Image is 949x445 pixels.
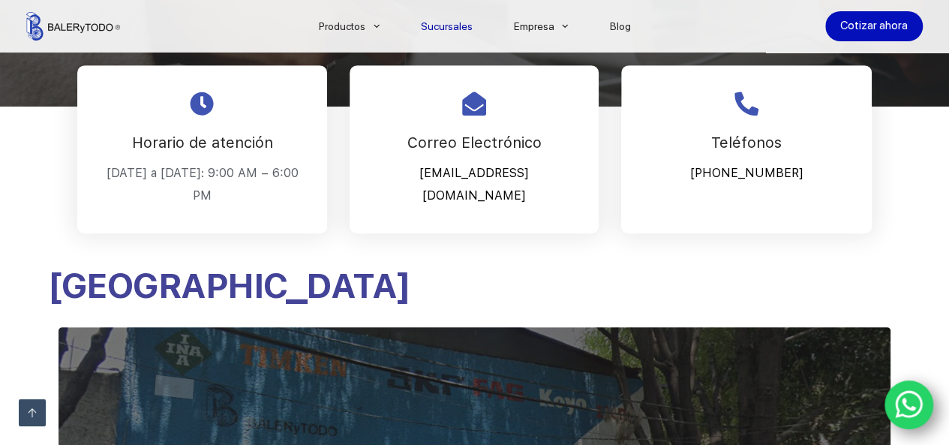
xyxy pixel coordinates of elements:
a: WhatsApp [884,380,934,430]
p: [PHONE_NUMBER] [640,162,853,185]
img: Balerytodo [26,12,120,41]
a: Cotizar ahora [825,11,923,41]
span: Teléfonos [711,134,782,152]
span: [DATE] a [DATE]: 9:00 AM – 6:00 PM [106,166,302,203]
p: [EMAIL_ADDRESS][DOMAIN_NAME] [368,162,580,208]
span: Horario de atención [131,134,272,152]
span: [GEOGRAPHIC_DATA] [47,265,410,306]
span: Correo Electrónico [407,134,541,152]
a: Ir arriba [19,399,46,426]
